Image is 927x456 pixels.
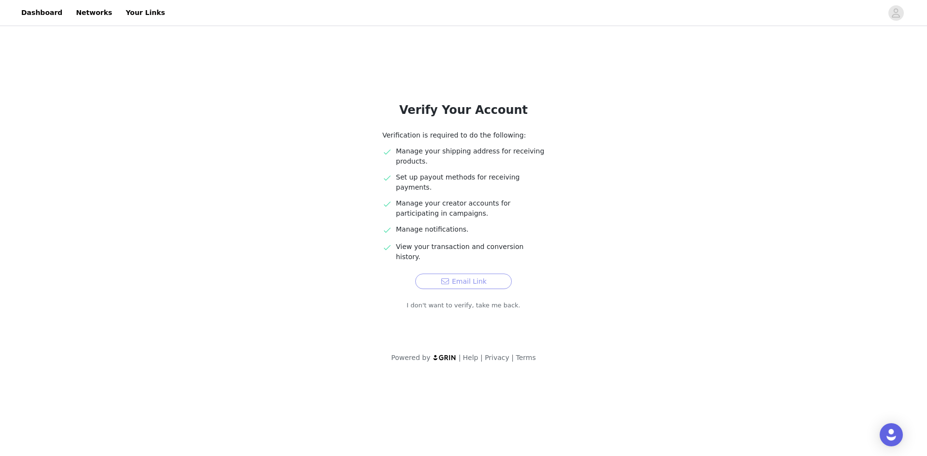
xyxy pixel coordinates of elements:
a: Dashboard [15,2,68,24]
span: Powered by [391,354,430,361]
a: Terms [516,354,535,361]
p: Verification is required to do the following: [382,130,545,140]
button: Email Link [415,274,512,289]
a: Networks [70,2,118,24]
h1: Verify Your Account [359,101,568,119]
div: Open Intercom Messenger [880,423,903,446]
a: Your Links [120,2,171,24]
div: avatar [891,5,900,21]
p: Manage notifications. [396,224,545,235]
a: Privacy [485,354,509,361]
span: | [511,354,514,361]
img: logo [433,354,457,360]
p: View your transaction and conversion history. [396,242,545,262]
a: I don't want to verify, take me back. [407,301,520,310]
span: | [480,354,483,361]
p: Manage your creator accounts for participating in campaigns. [396,198,545,219]
a: Help [463,354,478,361]
p: Set up payout methods for receiving payments. [396,172,545,193]
span: | [459,354,461,361]
p: Manage your shipping address for receiving products. [396,146,545,166]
